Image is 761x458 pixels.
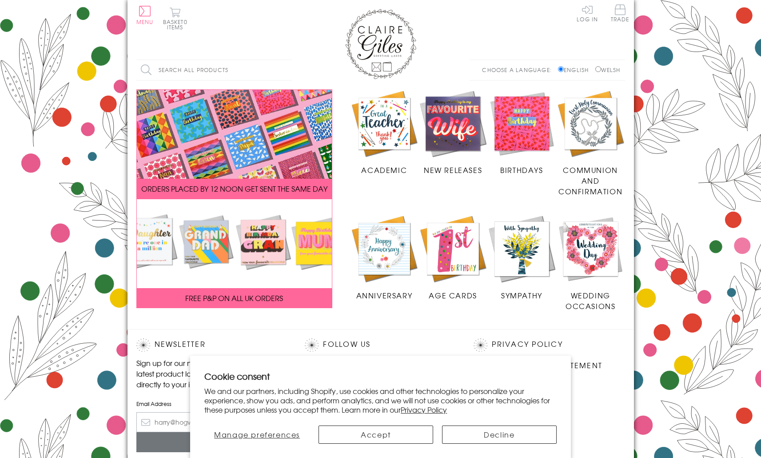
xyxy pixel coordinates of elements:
h2: Follow Us [305,338,456,352]
span: 0 items [167,18,187,31]
span: Menu [136,18,154,26]
button: Manage preferences [204,426,310,444]
p: We and our partners, including Shopify, use cookies and other technologies to personalize your ex... [204,386,557,414]
span: Communion and Confirmation [558,165,622,197]
p: Sign up for our newsletter to receive the latest product launches, news and offers directly to yo... [136,358,287,390]
span: Birthdays [500,165,543,175]
input: English [558,66,564,72]
a: Sympathy [487,214,556,301]
a: Wedding Occasions [556,214,625,311]
a: Log In [577,4,598,22]
input: harry@hogwarts.edu [136,412,287,432]
span: New Releases [424,165,482,175]
h2: Cookie consent [204,370,557,382]
a: Privacy Policy [492,338,562,350]
img: Claire Giles Greetings Cards [345,9,416,79]
a: Anniversary [350,214,419,301]
label: Email Address [136,400,287,408]
input: Search [283,60,292,80]
button: Menu [136,6,154,24]
p: Choose a language: [482,66,556,74]
input: Subscribe [136,432,287,452]
span: Anniversary [356,290,413,301]
span: Academic [361,165,407,175]
a: Age Cards [418,214,487,301]
span: Trade [611,4,630,22]
input: Welsh [595,66,601,72]
button: Accept [319,426,433,444]
button: Decline [442,426,557,444]
a: Privacy Policy [401,404,447,415]
span: Sympathy [501,290,542,301]
span: Manage preferences [214,429,300,440]
h2: Newsletter [136,338,287,352]
a: Academic [350,89,419,176]
span: FREE P&P ON ALL UK ORDERS [185,293,283,303]
button: Basket0 items [163,7,187,30]
span: ORDERS PLACED BY 12 NOON GET SENT THE SAME DAY [141,183,327,194]
a: Trade [611,4,630,24]
label: Welsh [595,66,621,74]
a: Communion and Confirmation [556,89,625,197]
span: Age Cards [429,290,477,301]
label: English [558,66,593,74]
input: Search all products [136,60,292,80]
a: New Releases [418,89,487,176]
a: Birthdays [487,89,556,176]
span: Wedding Occasions [566,290,615,311]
